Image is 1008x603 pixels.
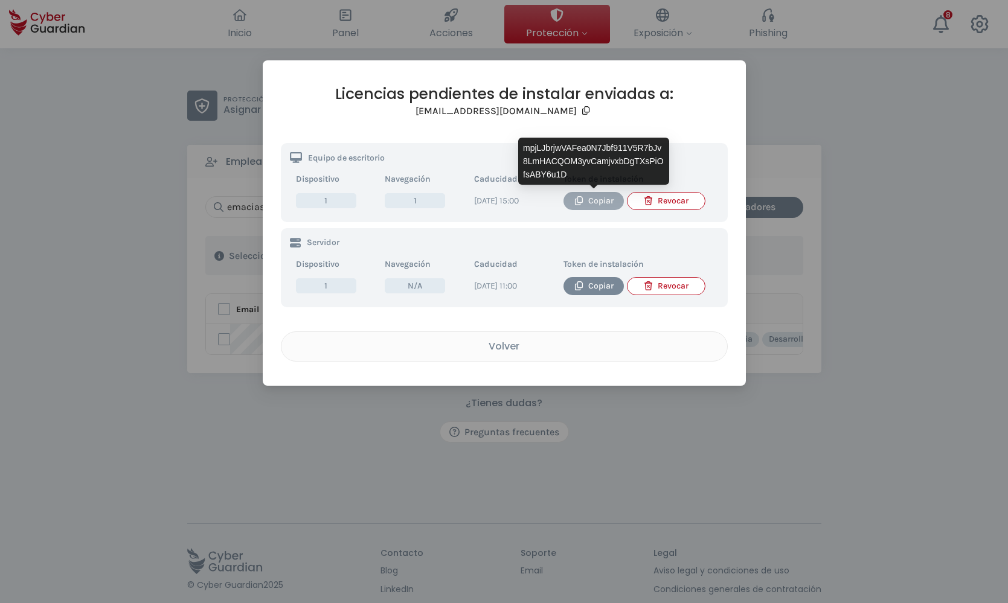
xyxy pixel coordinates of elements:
[379,255,468,274] th: Navegación
[290,170,379,189] th: Dispositivo
[468,255,557,274] th: Caducidad
[627,192,705,210] button: Revocar
[468,170,557,189] th: Caducidad
[385,193,445,208] span: 1
[637,279,696,293] div: Revocar
[468,189,557,213] td: [DATE] 15:00
[379,170,468,189] th: Navegación
[637,194,696,208] div: Revocar
[307,238,339,247] p: Servidor
[573,279,615,293] div: Copiar
[308,154,385,162] p: Equipo de escritorio
[416,105,577,117] h3: [EMAIL_ADDRESS][DOMAIN_NAME]
[580,103,592,119] button: Copy email
[291,339,718,354] div: Volver
[296,278,356,293] span: 1
[281,331,728,362] button: Volver
[468,274,557,298] td: [DATE] 11:00
[563,192,624,210] button: Copiar
[557,255,718,274] th: Token de instalación
[281,85,728,103] h2: Licencias pendientes de instalar enviadas a:
[573,194,615,208] div: Copiar
[627,277,705,295] button: Revocar
[290,255,379,274] th: Dispositivo
[518,138,669,185] div: mpjLJbrjwVAFea0N7Jbf911V5R7bJv8LmHACQOM3yvCamjvxbDgTXsPiOfsABY6u1D
[296,193,356,208] span: 1
[385,278,445,293] span: N/A
[563,277,624,295] button: Copiar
